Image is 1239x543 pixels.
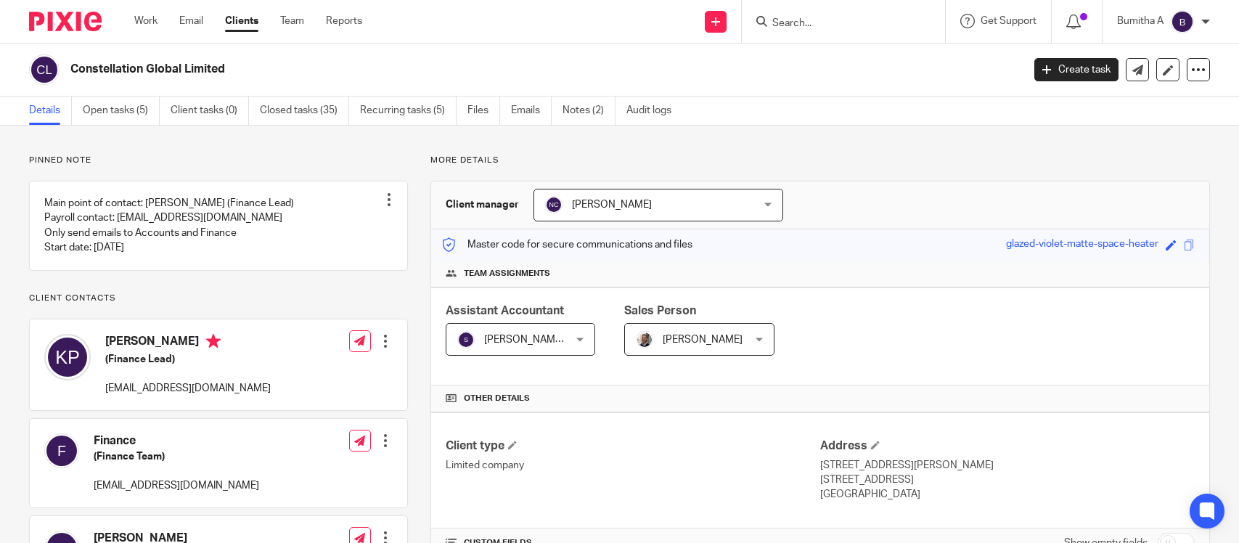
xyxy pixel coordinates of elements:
[820,487,1195,502] p: [GEOGRAPHIC_DATA]
[326,14,362,28] a: Reports
[105,352,271,367] h5: (Finance Lead)
[771,17,901,30] input: Search
[29,155,408,166] p: Pinned note
[360,97,457,125] a: Recurring tasks (5)
[626,97,682,125] a: Audit logs
[179,14,203,28] a: Email
[663,335,743,345] span: [PERSON_NAME]
[29,12,102,31] img: Pixie
[464,268,550,279] span: Team assignments
[820,438,1195,454] h4: Address
[94,478,259,493] p: [EMAIL_ADDRESS][DOMAIN_NAME]
[624,305,696,317] span: Sales Person
[260,97,349,125] a: Closed tasks (35)
[70,62,824,77] h2: Constellation Global Limited
[1171,10,1194,33] img: svg%3E
[572,200,652,210] span: [PERSON_NAME]
[94,449,259,464] h5: (Finance Team)
[820,458,1195,473] p: [STREET_ADDRESS][PERSON_NAME]
[1034,58,1119,81] a: Create task
[467,97,500,125] a: Files
[636,331,653,348] img: Matt%20Circle.png
[44,334,91,380] img: svg%3E
[29,54,60,85] img: svg%3E
[134,14,158,28] a: Work
[1006,237,1158,253] div: glazed-violet-matte-space-heater
[171,97,249,125] a: Client tasks (0)
[446,438,820,454] h4: Client type
[820,473,1195,487] p: [STREET_ADDRESS]
[511,97,552,125] a: Emails
[442,237,692,252] p: Master code for secure communications and files
[457,331,475,348] img: svg%3E
[464,393,530,404] span: Other details
[446,305,564,317] span: Assistant Accountant
[225,14,258,28] a: Clients
[446,197,519,212] h3: Client manager
[206,334,221,348] i: Primary
[545,196,563,213] img: svg%3E
[981,16,1036,26] span: Get Support
[94,433,259,449] h4: Finance
[446,458,820,473] p: Limited company
[105,334,271,352] h4: [PERSON_NAME]
[29,293,408,304] p: Client contacts
[29,97,72,125] a: Details
[1117,14,1164,28] p: Bumitha A
[563,97,616,125] a: Notes (2)
[105,381,271,396] p: [EMAIL_ADDRESS][DOMAIN_NAME]
[83,97,160,125] a: Open tasks (5)
[280,14,304,28] a: Team
[44,433,79,468] img: svg%3E
[484,335,581,345] span: [PERSON_NAME] K V
[430,155,1210,166] p: More details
